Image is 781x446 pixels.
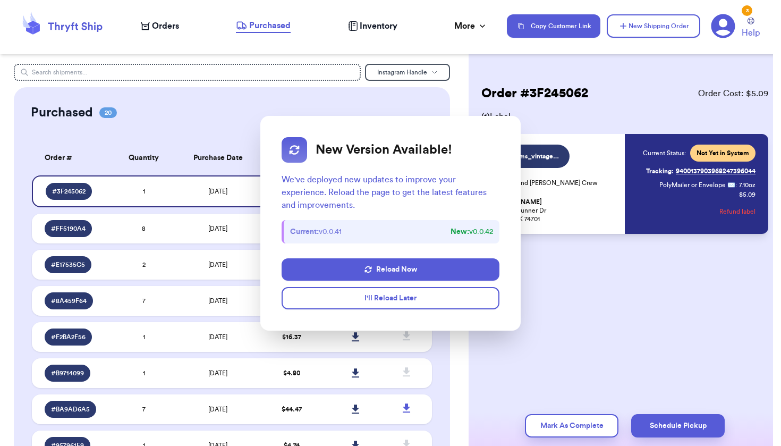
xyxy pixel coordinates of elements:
[290,228,319,235] strong: Current:
[451,226,493,237] span: v 0.0.42
[316,142,452,158] h2: New Version Available!
[282,258,499,281] button: Reload Now
[282,173,499,212] p: We've deployed new updates to improve your experience. Reload the page to get the latest features...
[451,228,469,235] strong: New:
[282,287,499,309] button: I'll Reload Later
[290,226,342,237] span: v 0.0.41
